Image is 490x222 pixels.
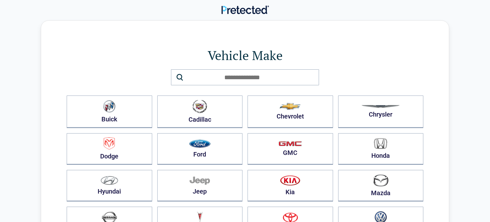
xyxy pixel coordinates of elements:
[338,170,424,202] button: Mazda
[157,170,243,202] button: Jeep
[248,170,333,202] button: Kia
[248,96,333,128] button: Chevrolet
[67,46,423,64] h1: Vehicle Make
[67,96,152,128] button: Buick
[67,133,152,165] button: Dodge
[157,96,243,128] button: Cadillac
[67,170,152,202] button: Hyundai
[338,96,424,128] button: Chrysler
[338,133,424,165] button: Honda
[248,133,333,165] button: GMC
[157,133,243,165] button: Ford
